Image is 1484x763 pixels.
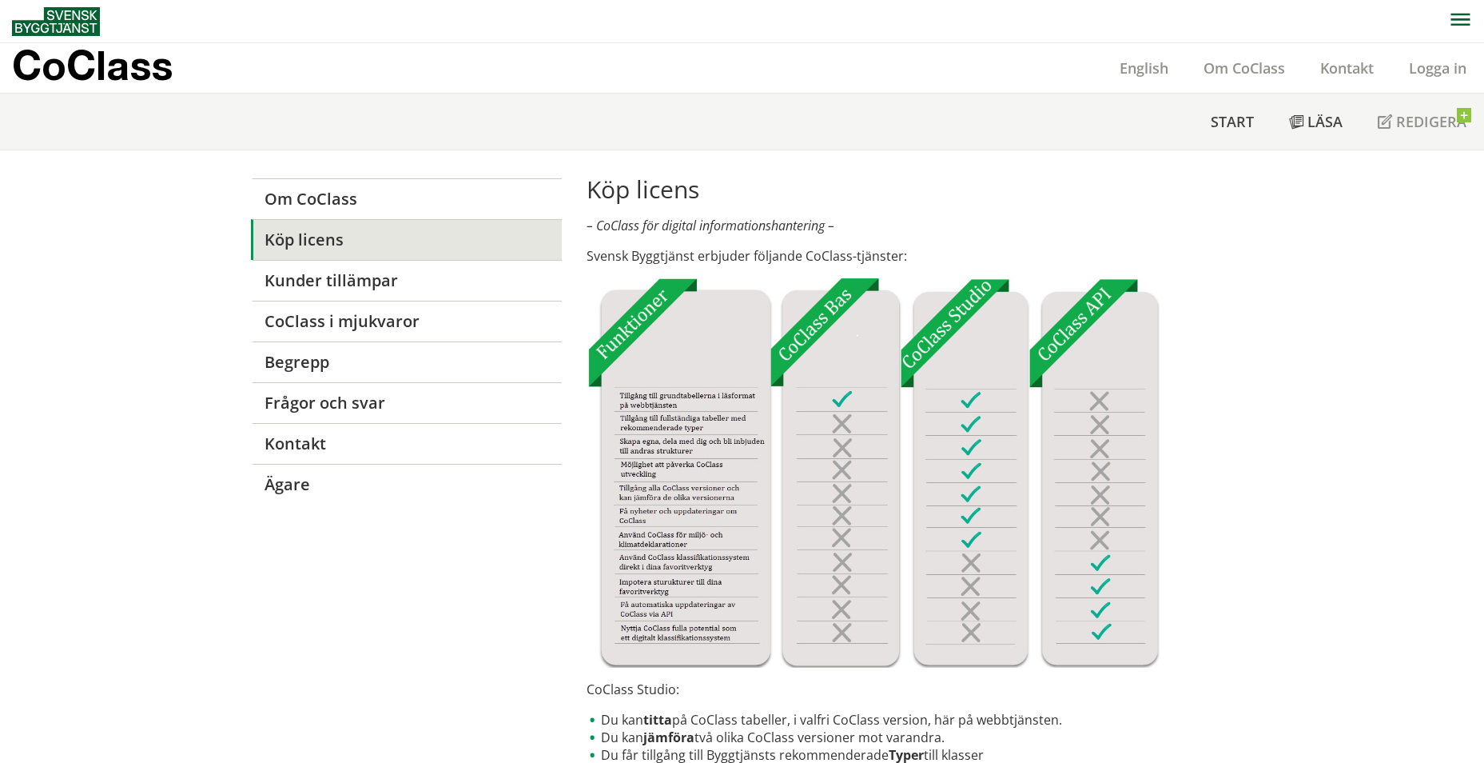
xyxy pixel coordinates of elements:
[587,681,1233,698] p: CoClass Studio:
[587,711,1233,729] li: Du kan på CoClass tabeller, i valfri CoClass version, här på webbtjänsten.
[587,247,1233,265] p: Svensk Byggtjänst erbjuder följande CoClass-tjänster:
[251,219,562,260] a: Köp licens
[587,729,1233,746] li: Du kan två olika CoClass versioner mot varandra.
[251,423,562,464] a: Kontakt
[1307,112,1343,131] span: Läsa
[587,175,1233,204] h1: Köp licens
[643,711,672,729] strong: titta
[1102,58,1186,78] a: English
[1391,58,1484,78] a: Logga in
[251,382,562,423] a: Frågor och svar
[12,56,173,74] p: CoClass
[251,342,562,382] a: Begrepp
[251,178,562,219] a: Om CoClass
[1303,58,1391,78] a: Kontakt
[12,7,100,36] img: Svensk Byggtjänst
[1186,58,1303,78] a: Om CoClass
[251,260,562,301] a: Kunder tillämpar
[251,301,562,342] a: CoClass i mjukvaror
[12,43,207,93] a: CoClass
[587,278,1160,668] img: Tjnster-Tabell_CoClassBas-Studio-API2022-12-22.jpg
[251,464,562,505] a: Ägare
[587,217,834,234] em: – CoClass för digital informationshantering –
[643,729,694,746] strong: jämföra
[1211,112,1254,131] span: Start
[1193,94,1271,150] a: Start
[1271,94,1360,150] a: Läsa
